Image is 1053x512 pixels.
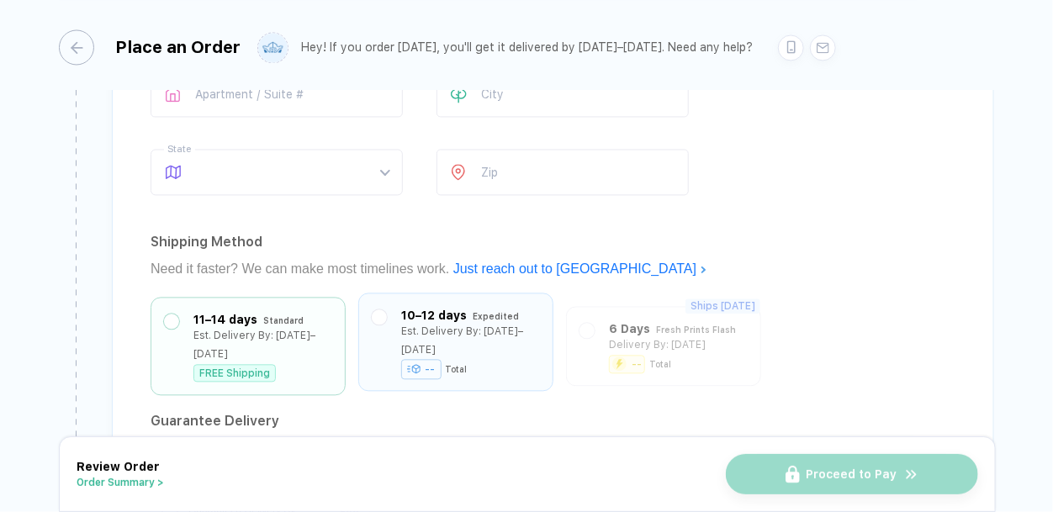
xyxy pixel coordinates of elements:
h2: Guarantee Delivery [151,408,955,435]
div: Shipping Method [151,229,955,256]
img: user profile [258,33,288,62]
div: Expedited [473,307,519,325]
div: Total [446,364,468,374]
div: Standard [263,311,304,330]
div: 11–14 days [193,310,257,329]
div: Est. Delivery By: [DATE]–[DATE] [193,326,332,363]
div: 10–12 days ExpeditedEst. Delivery By: [DATE]–[DATE]--Total [372,306,540,377]
div: Hey! If you order [DATE], you'll get it delivered by [DATE]–[DATE]. Need any help? [301,40,753,55]
a: Just reach out to [GEOGRAPHIC_DATA] [453,261,707,276]
div: FREE Shipping [193,364,276,382]
div: 10–12 days [401,306,467,325]
button: Order Summary > [77,477,164,488]
div: Need it faster? We can make most timelines work. [151,256,955,282]
span: Review Order [77,460,160,473]
div: 11–14 days StandardEst. Delivery By: [DATE]–[DATE]FREE Shipping [164,310,332,382]
div: Place an Order [115,37,241,57]
div: -- [401,359,442,379]
div: Est. Delivery By: [DATE]–[DATE] [401,322,540,359]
